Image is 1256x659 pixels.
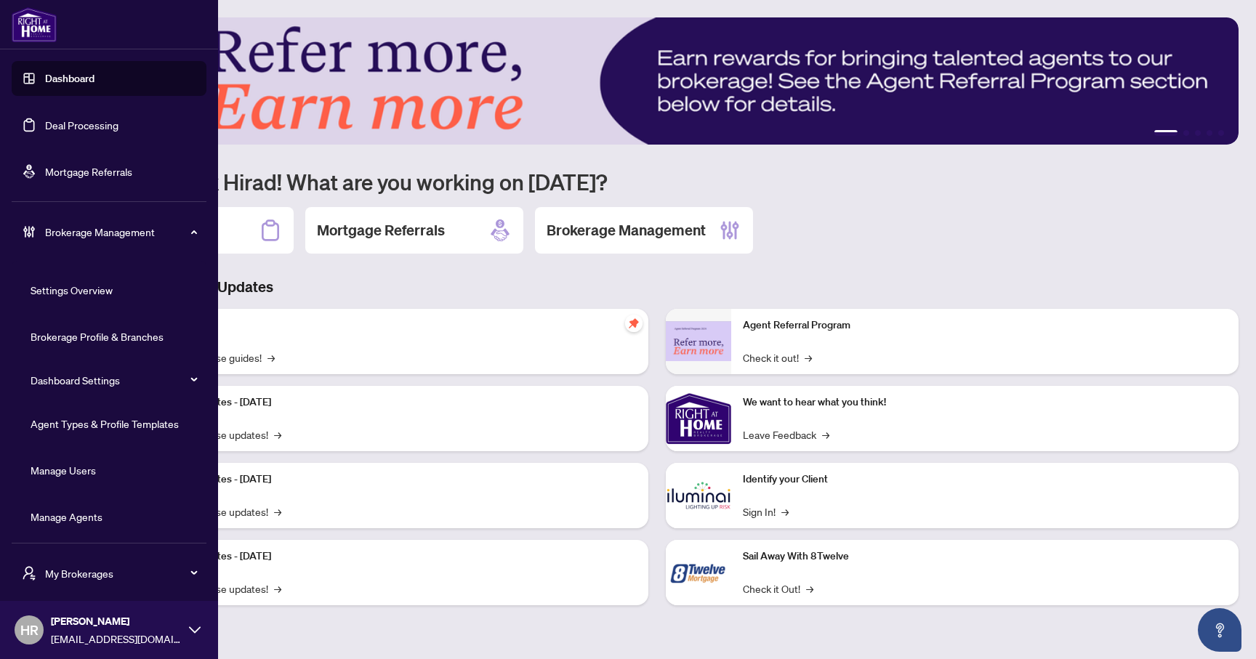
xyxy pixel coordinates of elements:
span: user-switch [22,566,36,581]
h2: Mortgage Referrals [317,220,445,240]
img: We want to hear what you think! [666,386,731,451]
span: → [781,504,789,519]
p: Platform Updates - [DATE] [153,472,637,488]
span: → [822,426,829,442]
img: Identify your Client [666,463,731,528]
span: [PERSON_NAME] [51,613,182,629]
a: Settings Overview [31,283,113,296]
button: 3 [1195,130,1201,136]
a: Manage Users [31,464,96,477]
button: Open asap [1198,608,1241,652]
p: We want to hear what you think! [743,395,1227,411]
img: Agent Referral Program [666,321,731,361]
p: Identify your Client [743,472,1227,488]
span: [EMAIL_ADDRESS][DOMAIN_NAME] [51,631,182,647]
span: pushpin [625,315,643,332]
span: → [274,504,281,519]
a: Dashboard Settings [31,373,120,387]
p: Platform Updates - [DATE] [153,395,637,411]
a: Mortgage Referrals [45,165,132,178]
a: Check it out!→ [743,349,812,365]
a: Check it Out!→ [743,581,813,597]
h2: Brokerage Management [547,220,706,240]
img: Slide 0 [76,17,1239,145]
a: Deal Processing [45,118,118,132]
span: → [805,349,812,365]
p: Agent Referral Program [743,318,1227,333]
span: My Brokerages [45,565,196,581]
a: Agent Types & Profile Templates [31,417,179,430]
h3: Brokerage & Industry Updates [76,277,1239,297]
p: Self-Help [153,318,637,333]
p: Platform Updates - [DATE] [153,549,637,565]
button: 4 [1207,130,1212,136]
button: 2 [1183,130,1189,136]
h1: Welcome back Hirad! What are you working on [DATE]? [76,168,1239,195]
a: Manage Agents [31,510,102,523]
span: → [274,426,281,442]
p: Sail Away With 8Twelve [743,549,1227,565]
a: Sign In!→ [743,504,789,519]
img: Sail Away With 8Twelve [666,540,731,605]
a: Dashboard [45,72,94,85]
span: → [274,581,281,597]
span: HR [20,620,39,640]
button: 5 [1218,130,1224,136]
button: 1 [1154,130,1177,136]
a: Leave Feedback→ [743,426,829,442]
a: Brokerage Profile & Branches [31,330,164,343]
span: Brokerage Management [45,224,196,240]
span: → [806,581,813,597]
img: logo [12,7,57,42]
span: → [267,349,275,365]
